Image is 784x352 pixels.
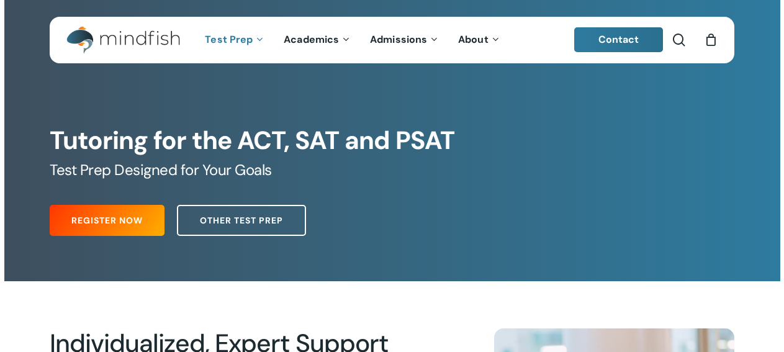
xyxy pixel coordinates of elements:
[196,35,274,45] a: Test Prep
[458,33,489,46] span: About
[50,17,734,63] header: Main Menu
[196,17,510,63] nav: Main Menu
[284,33,339,46] span: Academics
[50,160,734,180] h5: Test Prep Designed for Your Goals
[370,33,427,46] span: Admissions
[50,126,734,156] h1: Tutoring for the ACT, SAT and PSAT
[50,205,164,236] a: Register Now
[274,35,361,45] a: Academics
[71,214,143,227] span: Register Now
[361,35,449,45] a: Admissions
[704,33,718,47] a: Cart
[205,33,253,46] span: Test Prep
[449,35,510,45] a: About
[177,205,306,236] a: Other Test Prep
[598,33,639,46] span: Contact
[574,27,664,52] a: Contact
[200,214,283,227] span: Other Test Prep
